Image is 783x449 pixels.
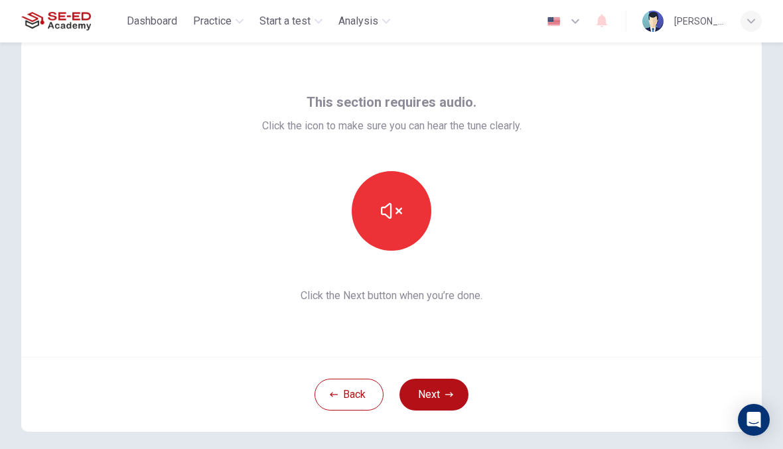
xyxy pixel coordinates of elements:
[259,13,311,29] span: Start a test
[121,9,182,33] button: Dashboard
[333,9,395,33] button: Analysis
[262,118,522,134] span: Click the icon to make sure you can hear the tune clearly.
[338,13,378,29] span: Analysis
[315,379,384,411] button: Back
[21,8,121,34] a: SE-ED Academy logo
[545,17,562,27] img: en
[674,13,725,29] div: [PERSON_NAME]
[188,9,249,33] button: Practice
[21,8,91,34] img: SE-ED Academy logo
[738,404,770,436] div: Open Intercom Messenger
[642,11,664,32] img: Profile picture
[399,379,468,411] button: Next
[307,92,476,113] span: This section requires audio.
[193,13,232,29] span: Practice
[262,288,522,304] span: Click the Next button when you’re done.
[254,9,328,33] button: Start a test
[127,13,177,29] span: Dashboard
